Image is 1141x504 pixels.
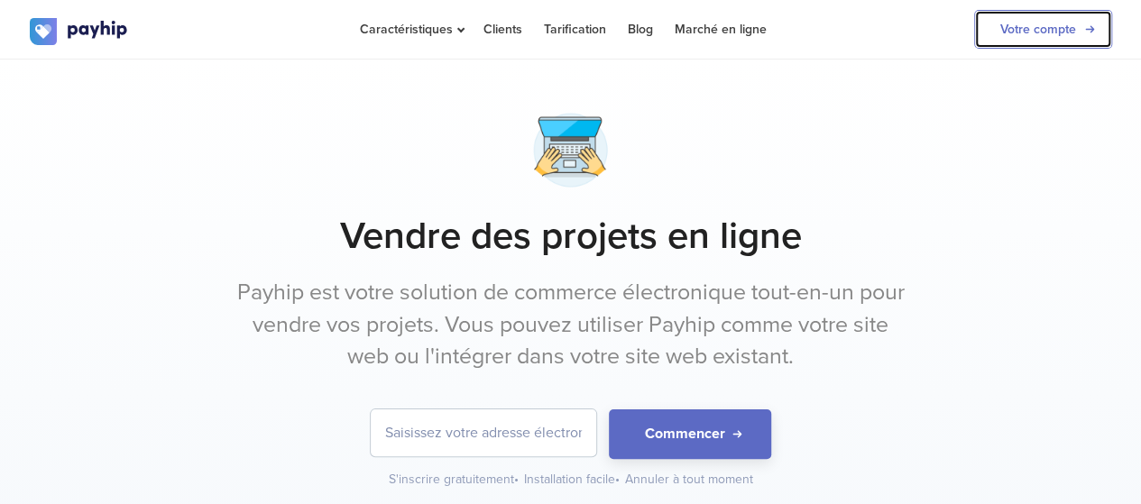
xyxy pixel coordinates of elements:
[615,472,620,487] span: •
[974,10,1112,49] a: Votre compte
[609,409,771,459] button: Commencer
[389,471,520,489] div: S'inscrire gratuitement
[30,18,129,45] img: logo.svg
[371,409,596,456] input: Saisissez votre adresse électronique
[233,277,909,373] p: Payhip est votre solution de commerce électronique tout-en-un pour vendre vos projets. Vous pouve...
[360,22,462,37] span: Caractéristiques
[514,472,519,487] span: •
[625,471,753,489] div: Annuler à tout moment
[524,471,621,489] div: Installation facile
[30,214,1112,259] h1: Vendre des projets en ligne
[525,105,616,196] img: macbook-typing-2-hej2fsgvy3lux6ii1y2exr.png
